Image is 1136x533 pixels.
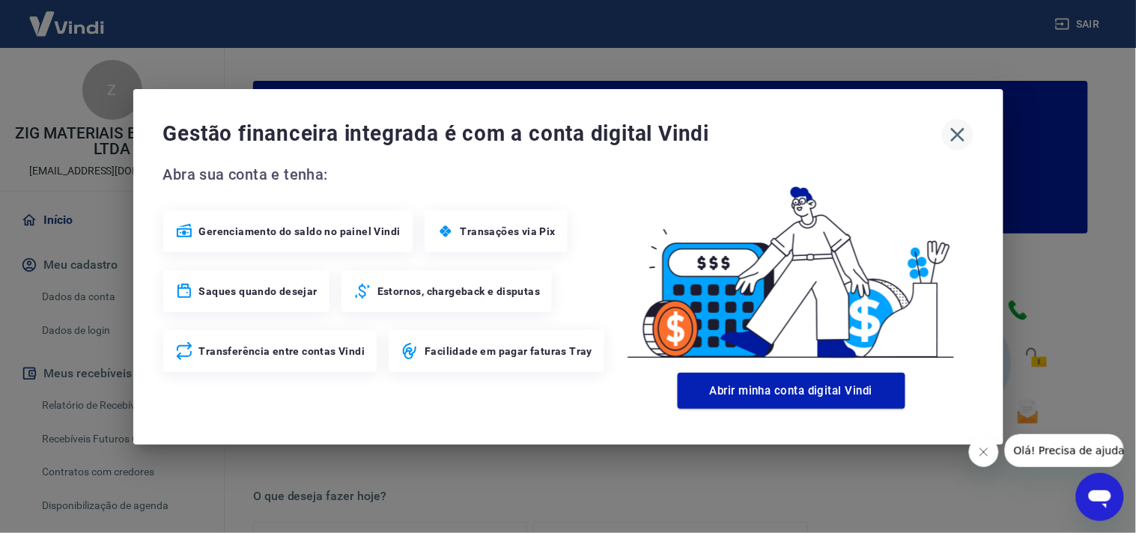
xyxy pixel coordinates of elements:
span: Saques quando desejar [199,284,318,299]
iframe: Botão para abrir a janela de mensagens [1076,473,1124,521]
button: Abrir minha conta digital Vindi [678,373,905,409]
span: Transferência entre contas Vindi [199,344,365,359]
iframe: Mensagem da empresa [1005,434,1124,467]
span: Gerenciamento do saldo no painel Vindi [199,224,401,239]
span: Olá! Precisa de ajuda? [9,10,126,22]
span: Facilidade em pagar faturas Tray [425,344,592,359]
span: Estornos, chargeback e disputas [377,284,540,299]
span: Transações via Pix [461,224,556,239]
span: Abra sua conta e tenha: [163,162,610,186]
iframe: Fechar mensagem [969,437,999,467]
span: Gestão financeira integrada é com a conta digital Vindi [163,119,942,149]
img: Good Billing [610,162,974,367]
